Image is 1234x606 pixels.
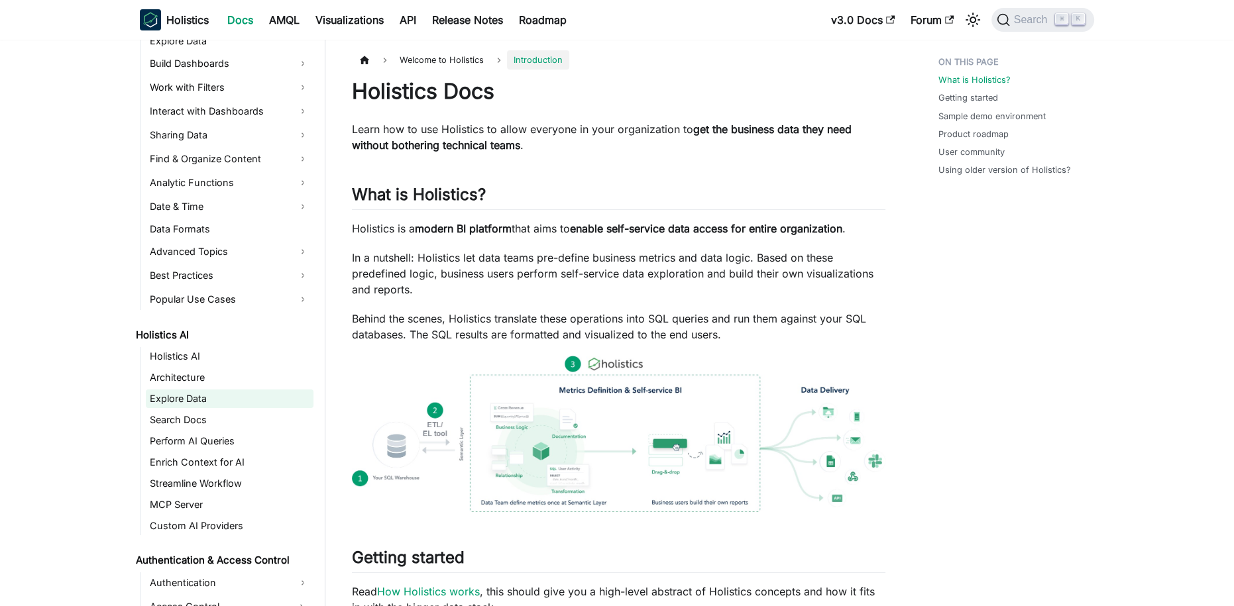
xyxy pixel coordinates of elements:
button: Switch between dark and light mode (currently light mode) [962,9,983,30]
p: Behind the scenes, Holistics translate these operations into SQL queries and run them against you... [352,311,885,342]
a: User community [938,146,1005,158]
a: Holistics AI [146,347,313,366]
a: Docs [219,9,261,30]
p: In a nutshell: Holistics let data teams pre-define business metrics and data logic. Based on thes... [352,250,885,297]
a: HolisticsHolistics [140,9,209,30]
kbd: ⌘ [1055,13,1068,25]
nav: Breadcrumbs [352,50,885,70]
a: Visualizations [308,9,392,30]
span: Welcome to Holistics [393,50,490,70]
a: Work with Filters [146,77,313,98]
a: Authentication [146,572,313,593]
a: How Holistics works [377,585,480,598]
a: Perform AI Queries [146,432,313,450]
a: Date & Time [146,196,313,217]
strong: modern BI platform [415,222,512,235]
p: Learn how to use Holistics to allow everyone in your organization to . [352,121,885,153]
a: MCP Server [146,495,313,514]
p: Holistics is a that aims to . [352,221,885,236]
a: What is Holistics? [938,74,1011,86]
a: Sample demo environment [938,110,1046,123]
a: Enrich Context for AI [146,453,313,472]
a: v3.0 Docs [823,9,903,30]
a: Product roadmap [938,128,1009,140]
a: API [392,9,424,30]
a: Advanced Topics [146,241,313,262]
a: Architecture [146,368,313,387]
span: Introduction [507,50,569,70]
a: Interact with Dashboards [146,101,313,122]
nav: Docs sidebar [127,40,325,606]
span: Search [1010,14,1056,26]
a: Roadmap [511,9,575,30]
a: Home page [352,50,377,70]
a: Authentication & Access Control [132,551,313,570]
a: Holistics AI [132,326,313,344]
h2: Getting started [352,548,885,573]
h1: Holistics Docs [352,78,885,105]
a: Forum [903,9,962,30]
button: Search (Command+K) [991,8,1094,32]
a: Data Formats [146,220,313,238]
img: How Holistics fits in your Data Stack [352,356,885,512]
a: AMQL [261,9,308,30]
a: Custom AI Providers [146,517,313,535]
a: Streamline Workflow [146,474,313,493]
kbd: K [1072,13,1085,25]
a: Best Practices [146,265,313,286]
b: Holistics [166,12,209,28]
h2: What is Holistics? [352,185,885,210]
a: Search Docs [146,411,313,429]
a: Sharing Data [146,125,313,146]
img: Holistics [140,9,161,30]
strong: enable self-service data access for entire organization [570,222,842,235]
a: Using older version of Holistics? [938,164,1071,176]
a: Release Notes [424,9,511,30]
a: Find & Organize Content [146,148,313,170]
a: Build Dashboards [146,53,313,74]
a: Explore Data [146,32,313,50]
a: Analytic Functions [146,172,313,193]
a: Getting started [938,91,998,104]
a: Explore Data [146,389,313,408]
a: Popular Use Cases [146,289,313,310]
